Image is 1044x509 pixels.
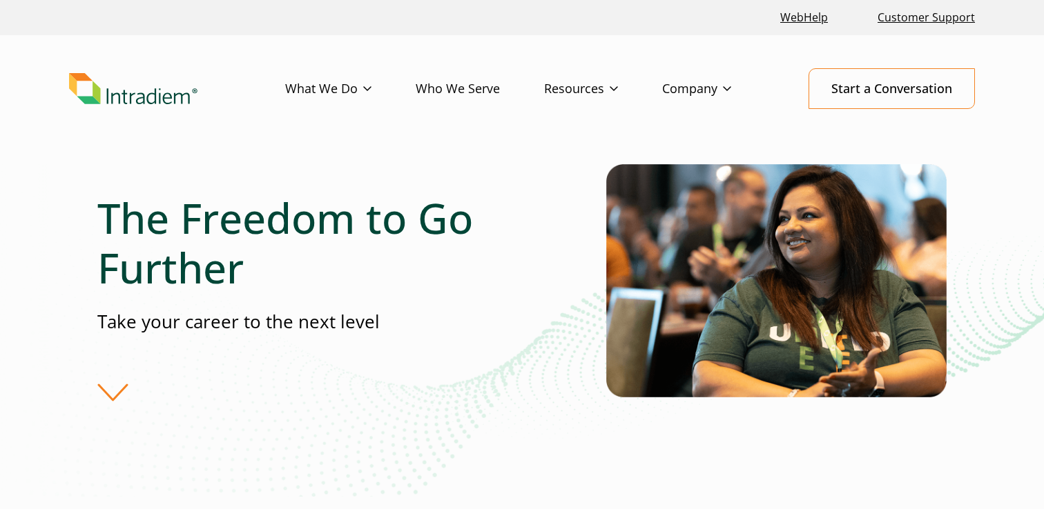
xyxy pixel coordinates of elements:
[775,3,833,32] a: Link opens in a new window
[285,69,416,109] a: What We Do
[97,193,521,292] h1: The Freedom to Go Further
[97,309,521,335] p: Take your career to the next level
[662,69,775,109] a: Company
[69,73,197,105] img: Intradiem
[69,73,285,105] a: Link to homepage of Intradiem
[416,69,544,109] a: Who We Serve
[544,69,662,109] a: Resources
[872,3,980,32] a: Customer Support
[809,68,975,109] a: Start a Conversation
